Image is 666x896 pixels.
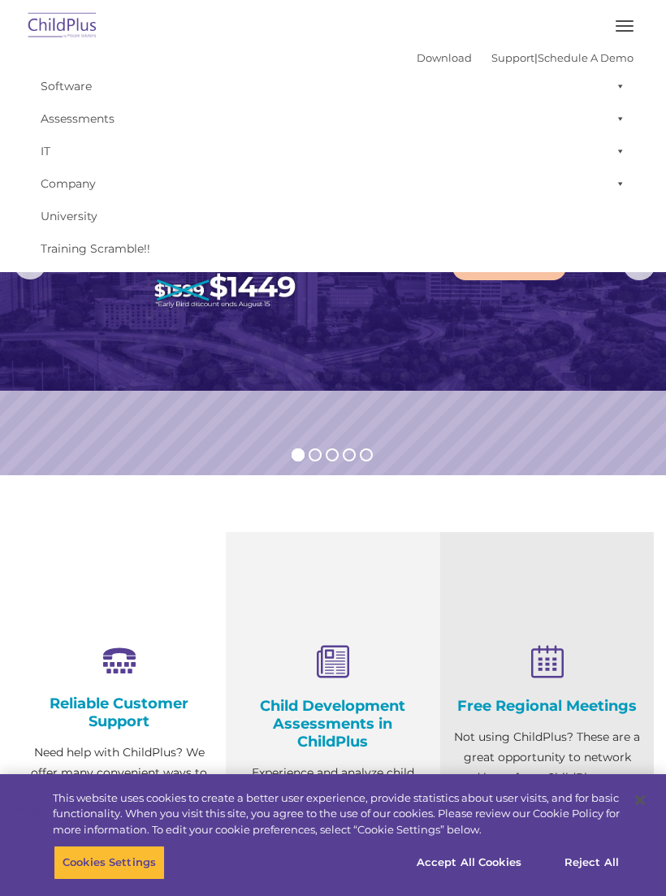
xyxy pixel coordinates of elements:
[32,167,634,200] a: Company
[24,742,214,885] p: Need help with ChildPlus? We offer many convenient ways to contact our amazing Customer Support r...
[452,697,642,715] h4: Free Regional Meetings
[32,70,634,102] a: Software
[32,102,634,135] a: Assessments
[417,51,634,64] font: |
[32,135,634,167] a: IT
[24,7,101,45] img: ChildPlus by Procare Solutions
[238,697,427,751] h4: Child Development Assessments in ChildPlus
[32,232,634,265] a: Training Scramble!!
[53,790,620,838] div: This website uses cookies to create a better user experience, provide statistics about user visit...
[622,782,658,818] button: Close
[541,846,642,880] button: Reject All
[408,846,530,880] button: Accept All Cookies
[24,695,214,730] h4: Reliable Customer Support
[538,51,634,64] a: Schedule A Demo
[32,200,634,232] a: University
[54,846,165,880] button: Cookies Settings
[491,51,534,64] a: Support
[417,51,472,64] a: Download
[238,763,427,885] p: Experience and analyze child assessments and Head Start data management in one system with zero c...
[452,727,642,829] p: Not using ChildPlus? These are a great opportunity to network and learn from ChildPlus users. Fin...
